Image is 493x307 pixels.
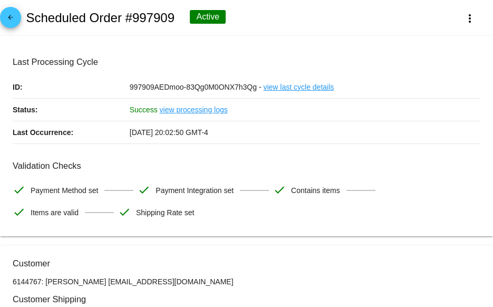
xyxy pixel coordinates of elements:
[130,105,158,114] span: Success
[13,258,480,268] h3: Customer
[13,277,480,286] p: 6144767: [PERSON_NAME] [EMAIL_ADDRESS][DOMAIN_NAME]
[156,179,234,202] span: Payment Integration set
[263,76,334,98] a: view last cycle details
[26,11,175,25] h2: Scheduled Order #997909
[118,206,131,218] mat-icon: check
[130,128,208,137] span: [DATE] 20:02:50 GMT-4
[13,161,480,171] h3: Validation Checks
[4,14,17,26] mat-icon: arrow_back
[160,99,228,121] a: view processing logs
[13,294,480,304] h3: Customer Shipping
[190,10,226,24] div: Active
[273,184,286,196] mat-icon: check
[463,12,476,25] mat-icon: more_vert
[13,99,130,121] p: Status:
[13,206,25,218] mat-icon: check
[291,179,340,202] span: Contains items
[138,184,150,196] mat-icon: check
[13,121,130,143] p: Last Occurrence:
[13,57,480,67] h3: Last Processing Cycle
[13,184,25,196] mat-icon: check
[31,202,79,224] span: Items are valid
[13,76,130,98] p: ID:
[31,179,98,202] span: Payment Method set
[130,83,262,91] span: 997909AEDmoo-83Qg0M0ONX7h3Qg -
[136,202,195,224] span: Shipping Rate set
